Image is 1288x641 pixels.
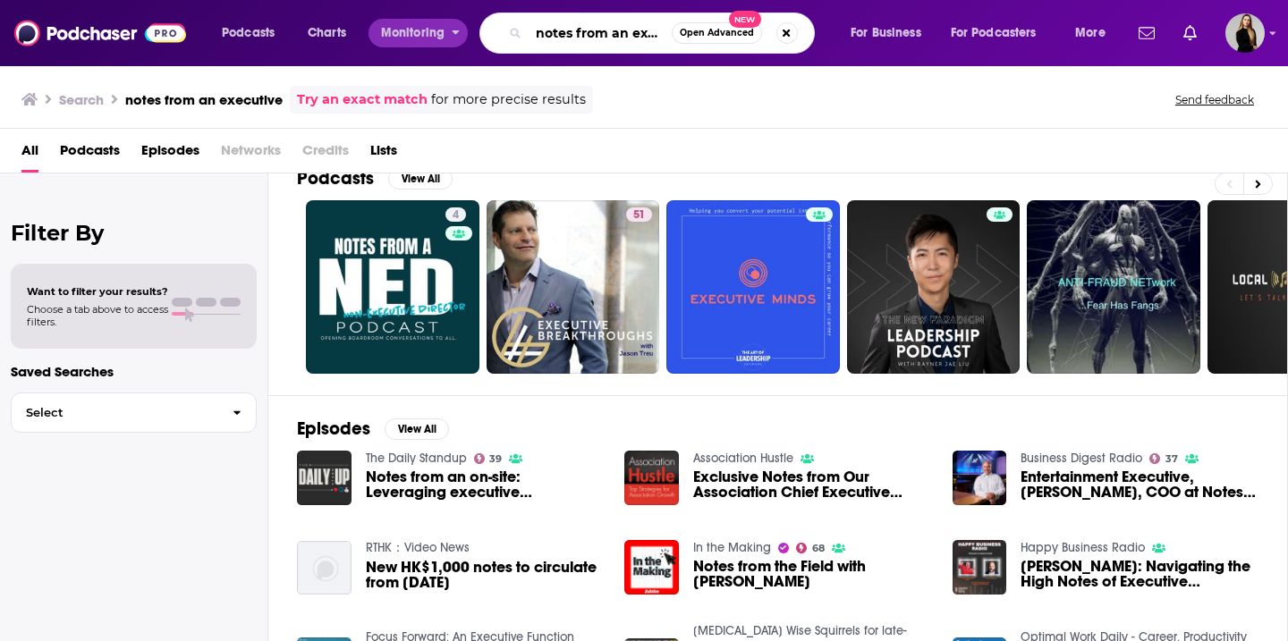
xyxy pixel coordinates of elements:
button: View All [385,418,449,440]
a: 39 [474,453,503,464]
button: Select [11,392,257,433]
h3: notes from an executive [125,91,283,108]
span: Select [12,407,218,418]
span: for more precise results [431,89,586,110]
button: View All [388,168,453,190]
span: For Podcasters [951,21,1037,46]
span: Podcasts [222,21,275,46]
a: 4 [445,207,466,222]
a: EpisodesView All [297,417,449,440]
span: Open Advanced [680,29,754,38]
a: Try an exact match [297,89,428,110]
a: Charts [296,19,357,47]
span: [PERSON_NAME]: Navigating the High Notes of Executive Placement with [PERSON_NAME] [1021,559,1258,589]
span: Notes from the Field with [PERSON_NAME] [693,559,931,589]
a: New HK$1,000 notes to circulate from Wednesday [366,560,604,590]
a: 51 [626,207,652,222]
a: The Daily Standup [366,451,467,466]
a: Show notifications dropdown [1131,18,1162,48]
button: Send feedback [1170,92,1259,107]
span: 37 [1165,455,1178,463]
a: 4 [306,200,479,374]
a: Exclusive Notes from Our Association Chief Executive Roundtable – Association Hustle Podcast Epis... [693,469,931,500]
h2: Podcasts [297,167,374,190]
span: New [729,11,761,28]
span: For Business [851,21,921,46]
span: 4 [453,207,459,224]
img: New HK$1,000 notes to circulate from Wednesday [297,541,352,595]
a: 68 [796,543,825,553]
a: Notes from the Field with Aaron Draplin [693,559,931,589]
a: Association Hustle [693,451,793,466]
div: Search podcasts, credits, & more... [496,13,832,54]
span: Charts [308,21,346,46]
span: Credits [302,136,349,173]
a: PodcastsView All [297,167,453,190]
p: Saved Searches [11,363,257,380]
img: User Profile [1225,13,1265,53]
a: Notes from an on-site: Leveraging executive sponsorships [366,469,604,500]
img: Exclusive Notes from Our Association Chief Executive Roundtable – Association Hustle Podcast Epis... [624,451,679,505]
button: open menu [1063,19,1128,47]
a: Show notifications dropdown [1176,18,1204,48]
a: Lists [370,136,397,173]
a: Business Digest Radio [1021,451,1142,466]
span: 68 [812,544,825,552]
img: Richard Triggs: Navigating the High Notes of Executive Placement with Richard Triggs [953,540,1007,595]
a: Episodes [141,136,199,173]
span: Entertainment Executive, [PERSON_NAME], COO at Notes Live, Inc. [1021,469,1258,500]
img: Podchaser - Follow, Share and Rate Podcasts [14,16,186,50]
img: Notes from an on-site: Leveraging executive sponsorships [297,451,352,505]
button: open menu [369,19,468,47]
span: Choose a tab above to access filters. [27,303,168,328]
a: 51 [487,200,660,374]
span: 51 [633,207,645,224]
a: Podcasts [60,136,120,173]
img: Notes from the Field with Aaron Draplin [624,540,679,595]
a: 37 [1149,453,1178,464]
button: open menu [209,19,298,47]
h2: Episodes [297,417,370,440]
button: open menu [838,19,944,47]
h2: Filter By [11,220,257,246]
button: Show profile menu [1225,13,1265,53]
a: RTHK：Video News [366,540,470,555]
span: Want to filter your results? [27,285,168,298]
a: All [21,136,38,173]
a: In the Making [693,540,771,555]
a: Richard Triggs: Navigating the High Notes of Executive Placement with Richard Triggs [1021,559,1258,589]
h3: Search [59,91,104,108]
span: Monitoring [381,21,445,46]
a: Happy Business Radio [1021,540,1145,555]
span: Networks [221,136,281,173]
a: Entertainment Executive, Sam Voisin, COO at Notes Live, Inc. [1021,469,1258,500]
img: Entertainment Executive, Sam Voisin, COO at Notes Live, Inc. [953,451,1007,505]
span: Logged in as editaivancevic [1225,13,1265,53]
input: Search podcasts, credits, & more... [529,19,672,47]
button: open menu [939,19,1063,47]
span: More [1075,21,1106,46]
span: 39 [489,455,502,463]
span: New HK$1,000 notes to circulate from [DATE] [366,560,604,590]
button: Open AdvancedNew [672,22,762,44]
